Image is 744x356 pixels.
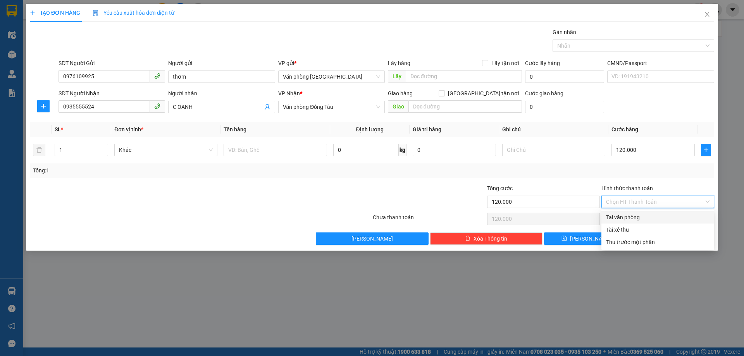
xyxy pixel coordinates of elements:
span: Giao [388,100,408,113]
div: CMND/Passport [607,59,714,67]
label: Cước giao hàng [525,90,563,96]
input: Dọc đường [406,70,522,83]
button: plus [37,100,50,112]
span: user-add [264,104,270,110]
input: Cước lấy hàng [525,71,604,83]
span: Yêu cầu xuất hóa đơn điện tử [93,10,174,16]
span: [PERSON_NAME] [351,234,393,243]
span: plus [38,103,49,109]
th: Ghi chú [499,122,608,137]
button: plus [701,144,711,156]
span: Cước hàng [611,126,638,132]
div: Thu trước một phần [606,238,710,246]
input: Ghi Chú [502,144,605,156]
div: Người nhận [168,89,275,98]
input: Dọc đường [408,100,522,113]
div: VP gửi [278,59,385,67]
span: Xóa Thông tin [474,234,507,243]
span: [GEOGRAPHIC_DATA] tận nơi [445,89,522,98]
div: Tại văn phòng [606,213,710,222]
span: phone [154,73,160,79]
div: SĐT Người Gửi [59,59,165,67]
input: 0 [413,144,496,156]
button: Close [696,4,718,26]
button: deleteXóa Thông tin [430,232,543,245]
input: VD: Bàn, Ghế [224,144,327,156]
span: [PERSON_NAME] [570,234,611,243]
span: Tổng cước [487,185,513,191]
li: 01A03 [GEOGRAPHIC_DATA], [GEOGRAPHIC_DATA] ( bên cạnh cây xăng bến xe phía Bắc cũ) [43,19,176,48]
img: logo.jpg [10,10,48,48]
span: plus [701,147,711,153]
span: Lấy tận nơi [488,59,522,67]
span: Giá trị hàng [413,126,441,132]
span: save [561,236,567,242]
span: Đơn vị tính [114,126,143,132]
span: VP Nhận [278,90,300,96]
input: Cước giao hàng [525,101,604,113]
div: Người gửi [168,59,275,67]
span: Lấy hàng [388,60,410,66]
span: Giao hàng [388,90,413,96]
img: icon [93,10,99,16]
div: Tổng: 1 [33,166,287,175]
span: Văn phòng Đồng Tàu [283,101,380,113]
b: 36 Limousine [81,9,137,19]
span: Khác [119,144,213,156]
span: Văn phòng Thanh Hóa [283,71,380,83]
span: Tên hàng [224,126,246,132]
span: kg [399,144,406,156]
label: Gán nhãn [553,29,576,35]
span: Định lượng [356,126,384,132]
button: save[PERSON_NAME] [544,232,628,245]
button: [PERSON_NAME] [316,232,429,245]
li: Hotline: 1900888999 [43,48,176,58]
div: Tài xế thu [606,225,710,234]
button: delete [33,144,45,156]
label: Cước lấy hàng [525,60,560,66]
span: phone [154,103,160,109]
div: SĐT Người Nhận [59,89,165,98]
span: TẠO ĐƠN HÀNG [30,10,80,16]
div: Chưa thanh toán [372,213,486,227]
span: delete [465,236,470,242]
span: close [704,11,710,17]
label: Hình thức thanh toán [601,185,653,191]
span: SL [55,126,61,132]
span: plus [30,10,35,15]
span: Lấy [388,70,406,83]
